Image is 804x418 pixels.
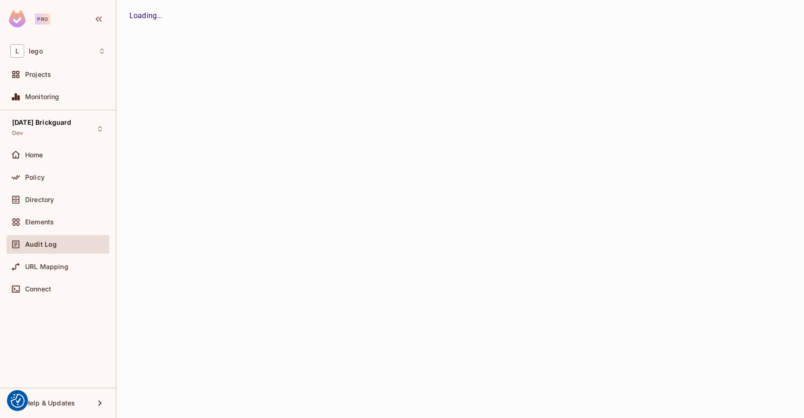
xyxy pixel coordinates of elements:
div: Loading... [129,10,791,21]
span: Policy [25,174,45,181]
button: Consent Preferences [11,394,25,408]
img: SReyMgAAAABJRU5ErkJggg== [9,10,26,27]
span: Dev [12,129,23,137]
span: Directory [25,196,54,203]
span: Projects [25,71,51,78]
span: Monitoring [25,93,60,101]
span: Home [25,151,43,159]
span: L [10,44,24,58]
span: Help & Updates [25,399,75,407]
span: [DATE] Brickguard [12,119,72,126]
div: Pro [35,13,50,25]
span: Elements [25,218,54,226]
span: Connect [25,285,51,293]
span: Workspace: lego [29,47,43,55]
img: Revisit consent button [11,394,25,408]
span: URL Mapping [25,263,68,270]
span: Audit Log [25,241,57,248]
